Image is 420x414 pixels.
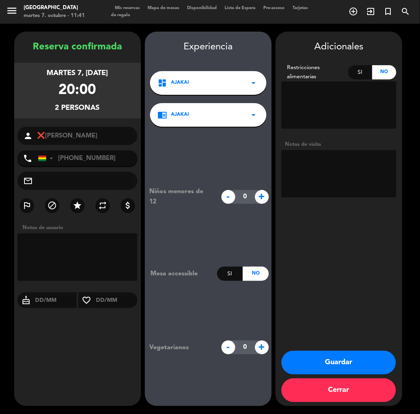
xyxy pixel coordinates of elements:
i: favorite_border [78,295,96,305]
span: + [255,341,269,354]
div: 20:00 [59,79,96,102]
div: Mesa accessible [145,269,217,279]
i: cake [17,295,35,305]
i: outlined_flag [22,201,32,210]
i: search [401,7,410,16]
span: Pre-acceso [259,6,289,10]
div: Bolivia: +591 [38,151,56,166]
i: exit_to_app [366,7,375,16]
button: menu [6,5,18,19]
input: DD/MM [96,295,138,305]
i: repeat [98,201,107,210]
i: arrow_drop_down [249,78,259,88]
div: Vegetarianos [143,342,217,353]
div: Si [348,65,372,79]
div: Si [217,267,243,281]
i: phone [23,154,32,163]
i: turned_in_not [383,7,393,16]
span: - [221,341,235,354]
i: dashboard [158,78,167,88]
i: chrome_reader_mode [158,110,167,120]
div: Notas de usuario [19,224,141,232]
span: + [255,190,269,204]
i: menu [6,5,18,17]
span: Mapa de mesas [144,6,183,10]
button: Cerrar [281,378,396,402]
i: mail_outline [23,176,33,186]
div: Niños menores de 12 [143,186,217,207]
i: star [73,201,82,210]
i: add_circle_outline [349,7,358,16]
div: Notas de visita [281,140,396,149]
i: attach_money [123,201,133,210]
span: Disponibilidad [183,6,221,10]
i: arrow_drop_down [249,110,259,120]
span: Ajakai [171,79,189,87]
i: person [23,131,33,141]
div: martes 7. octubre - 11:41 [24,12,85,20]
div: Experiencia [145,40,272,55]
div: Reserva confirmada [14,40,141,55]
input: DD/MM [35,295,77,305]
div: martes 7, [DATE] [47,68,108,79]
div: [GEOGRAPHIC_DATA] [24,4,85,12]
span: Lista de Espera [221,6,259,10]
span: Ajakai [171,111,189,119]
div: No [243,267,268,281]
span: Mis reservas [111,6,144,10]
button: Guardar [281,351,396,374]
div: Restricciones alimentarias [281,63,349,81]
span: - [221,190,235,204]
div: 2 personas [55,102,100,114]
i: block [47,201,57,210]
div: No [372,65,396,79]
div: Adicionales [281,40,396,55]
